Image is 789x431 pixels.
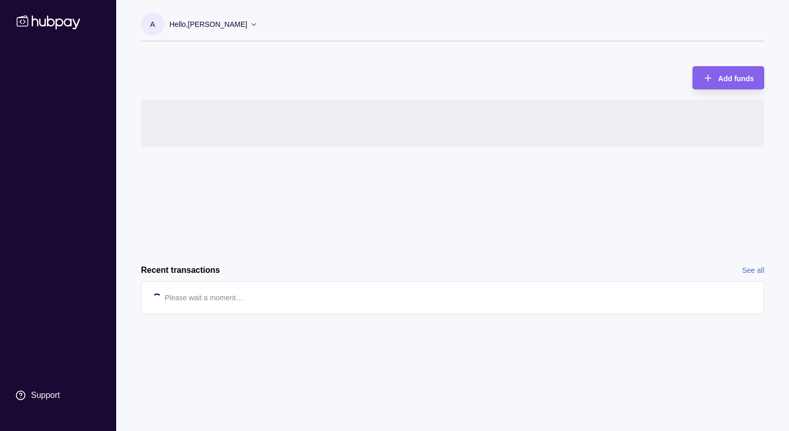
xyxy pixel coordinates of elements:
[742,265,764,276] a: See all
[169,19,247,30] p: Hello, [PERSON_NAME]
[141,265,220,276] h2: Recent transactions
[10,384,106,406] a: Support
[31,390,60,401] div: Support
[165,292,243,303] p: Please wait a moment…
[150,19,155,30] p: A
[718,74,754,83] span: Add funds
[692,66,764,89] button: Add funds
